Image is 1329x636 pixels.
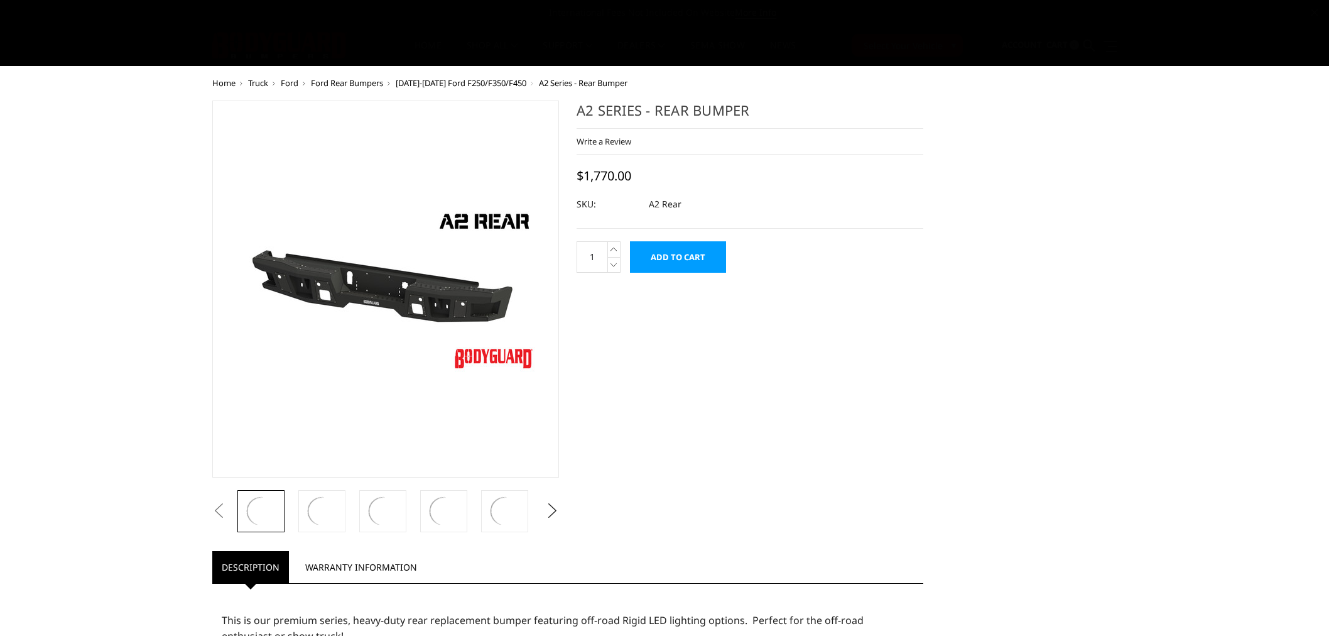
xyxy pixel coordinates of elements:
[649,193,681,216] dd: A2 Rear
[690,41,745,65] a: SEMA Show
[248,77,268,89] a: Truck
[617,41,665,65] a: Dealers
[212,101,559,478] a: A2 Series - Rear Bumper
[305,494,339,529] img: A2 Series - Rear Bumper
[1070,40,1079,50] span: 0
[229,201,543,378] img: A2 Series - Rear Bumper
[281,77,298,89] a: Ford
[415,41,442,65] a: Home
[209,502,228,520] button: Previous
[396,77,526,89] a: [DATE]-[DATE] Ford F250/F350/F450
[311,77,383,89] a: Ford Rear Bumpers
[244,494,278,529] img: A2 Series - Rear Bumper
[630,241,726,273] input: Add to Cart
[487,494,522,529] img: A2 Series - Rear Bumper
[426,494,461,529] img: A2 Series - Rear Bumper
[770,41,796,65] a: News
[852,34,963,57] button: Select Your Vehicle
[543,41,592,65] a: Support
[1046,39,1068,50] span: Cart
[212,32,347,58] img: BODYGUARD BUMPERS
[577,136,631,147] a: Write a Review
[212,77,236,89] a: Home
[539,77,627,89] span: A2 Series - Rear Bumper
[1002,28,1042,62] a: Account
[577,167,631,184] span: $1,770.00
[735,6,776,19] a: More Info
[577,193,639,216] dt: SKU:
[1046,28,1079,62] a: Cart 0
[467,41,518,65] a: shop all
[543,502,562,520] button: Next
[212,551,289,583] a: Description
[864,39,943,52] span: Select Your Vehicle
[952,38,956,52] span: ▾
[296,551,426,583] a: Warranty Information
[366,494,400,529] img: A2 Series - Rear Bumper
[1002,39,1042,50] span: Account
[577,101,923,129] h1: A2 Series - Rear Bumper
